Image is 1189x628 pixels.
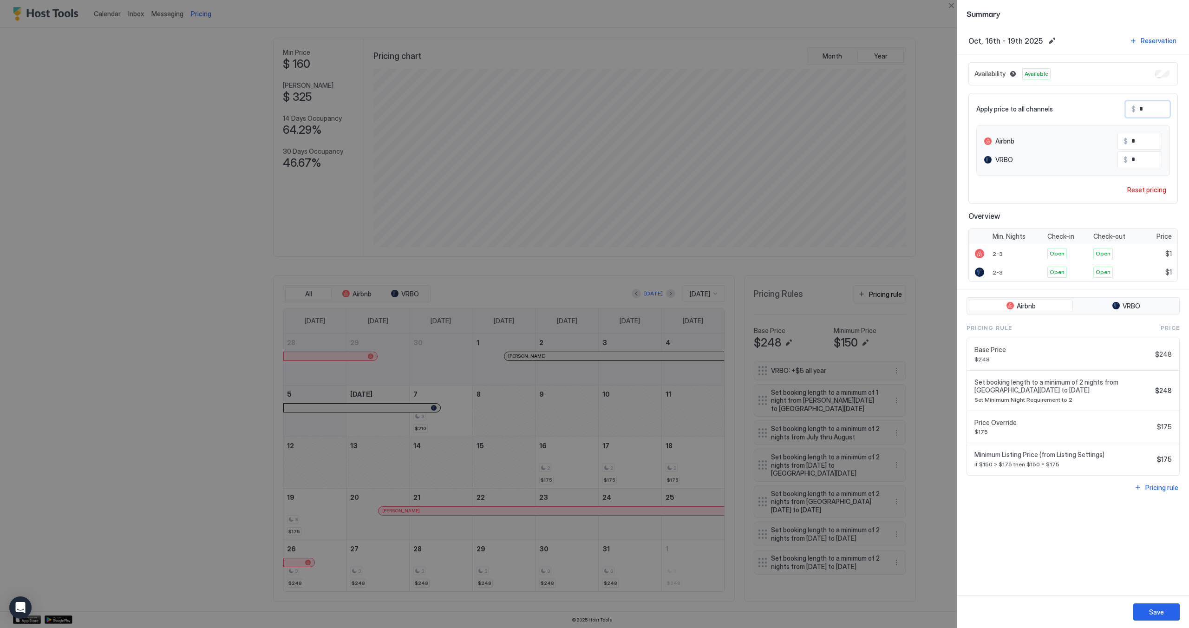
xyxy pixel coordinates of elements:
[1131,105,1136,113] span: $
[974,428,1153,435] span: $175
[976,105,1053,113] span: Apply price to all channels
[1075,300,1177,313] button: VRBO
[974,346,1151,354] span: Base Price
[995,156,1013,164] span: VRBO
[1096,268,1111,276] span: Open
[1161,324,1180,332] span: Price
[1050,268,1065,276] span: Open
[1165,268,1172,276] span: $1
[1149,607,1164,617] div: Save
[967,324,1012,332] span: Pricing Rule
[974,378,1151,394] span: Set booking length to a minimum of 2 nights from [GEOGRAPHIC_DATA][DATE] to [DATE]
[1124,156,1128,164] span: $
[1096,249,1111,258] span: Open
[968,36,1043,46] span: Oct, 16th - 19th 2025
[1047,232,1074,241] span: Check-in
[969,300,1073,313] button: Airbnb
[1124,183,1170,196] button: Reset pricing
[1128,34,1178,47] button: Reservation
[1157,423,1172,431] span: $175
[1007,68,1019,79] button: Blocked dates override all pricing rules and remain unavailable until manually unblocked
[967,7,1180,19] span: Summary
[1093,232,1125,241] span: Check-out
[1133,603,1180,621] button: Save
[974,356,1151,363] span: $248
[968,211,1178,221] span: Overview
[1157,455,1172,464] span: $175
[974,396,1151,403] span: Set Minimum Night Requirement to 2
[995,137,1014,145] span: Airbnb
[967,297,1180,315] div: tab-group
[1145,483,1178,492] div: Pricing rule
[974,461,1153,468] span: if $150 > $175 then $150 = $175
[9,596,32,619] div: Open Intercom Messenger
[1156,232,1172,241] span: Price
[1123,302,1140,310] span: VRBO
[993,250,1003,257] span: 2-3
[974,451,1153,459] span: Minimum Listing Price (from Listing Settings)
[1050,249,1065,258] span: Open
[1025,70,1048,78] span: Available
[1155,350,1172,359] span: $248
[993,269,1003,276] span: 2-3
[1127,185,1166,195] div: Reset pricing
[1124,137,1128,145] span: $
[1046,35,1058,46] button: Edit date range
[1155,386,1172,395] span: $248
[1141,36,1176,46] div: Reservation
[974,70,1006,78] span: Availability
[974,419,1153,427] span: Price Override
[1165,249,1172,258] span: $1
[1017,302,1036,310] span: Airbnb
[993,232,1026,241] span: Min. Nights
[1133,481,1180,494] button: Pricing rule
